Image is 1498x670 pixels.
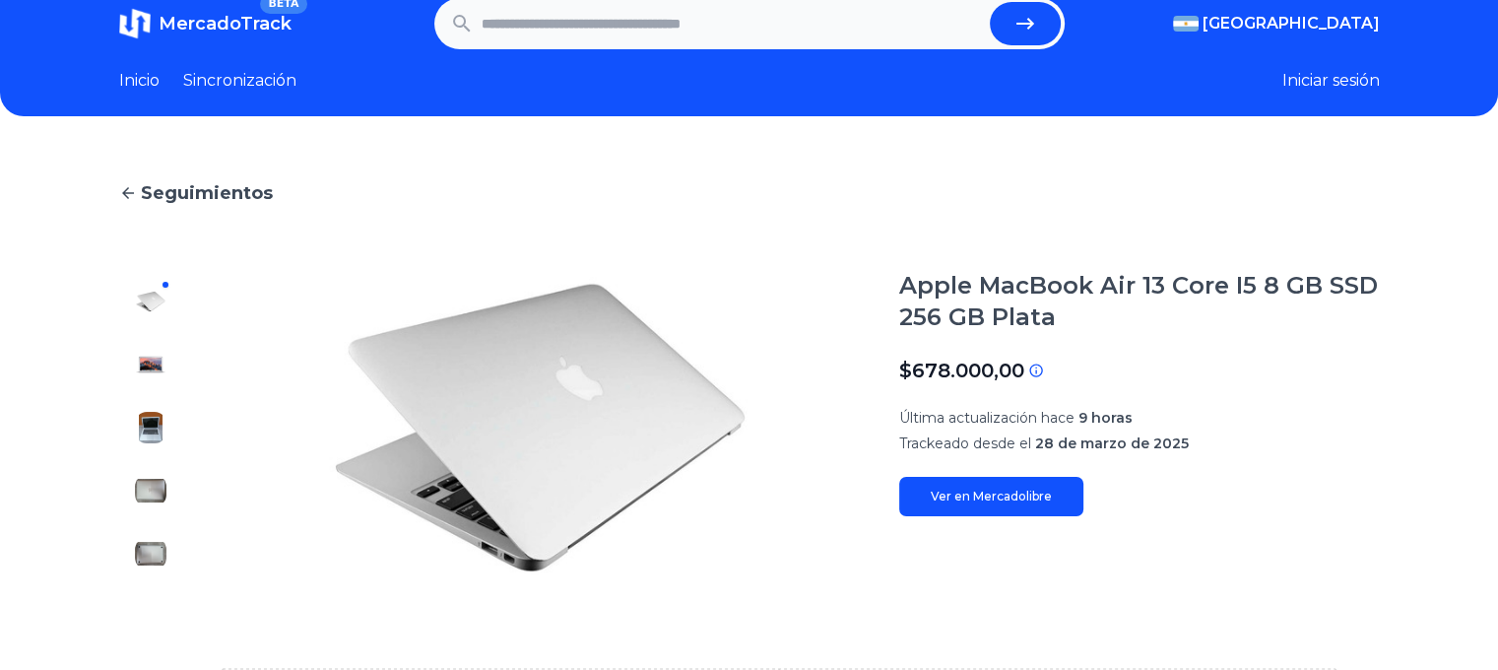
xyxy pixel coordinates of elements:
font: MercadoTrack [159,13,292,34]
font: Seguimientos [141,182,273,204]
img: Argentina [1173,16,1199,32]
img: Apple MacBook Air 13 Core I5 ​​8 GB SSD 256 GB Plata [135,286,166,317]
font: [GEOGRAPHIC_DATA] [1203,14,1380,33]
img: MercadoTrack [119,8,151,39]
img: Apple MacBook Air 13 Core I5 ​​8 GB SSD 256 GB Plata [135,412,166,443]
font: 9 horas [1078,409,1133,427]
a: Sincronización [183,69,296,93]
font: Sincronización [183,71,296,90]
a: Inicio [119,69,160,93]
font: Trackeado desde el [899,435,1031,452]
font: Apple MacBook Air 13 Core I5 ​​8 GB SSD 256 GB Plata [899,271,1378,331]
img: Apple MacBook Air 13 Core I5 ​​8 GB SSD 256 GB Plata [135,349,166,380]
img: Apple MacBook Air 13 Core I5 ​​8 GB SSD 256 GB Plata [135,475,166,506]
button: Iniciar sesión [1282,69,1380,93]
a: Ver en Mercadolibre [899,477,1083,516]
font: $678.000,00 [899,359,1024,382]
a: MercadoTrackBETA [119,8,292,39]
img: Apple MacBook Air 13 Core I5 ​​8 GB SSD 256 GB Plata [222,270,860,585]
font: Iniciar sesión [1282,71,1380,90]
img: Apple MacBook Air 13 Core I5 ​​8 GB SSD 256 GB Plata [135,538,166,569]
button: [GEOGRAPHIC_DATA] [1173,12,1380,35]
font: Ver en Mercadolibre [931,489,1052,503]
a: Seguimientos [119,179,1380,207]
font: 28 de marzo de 2025 [1035,435,1189,452]
font: Última actualización hace [899,409,1075,427]
font: Inicio [119,71,160,90]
